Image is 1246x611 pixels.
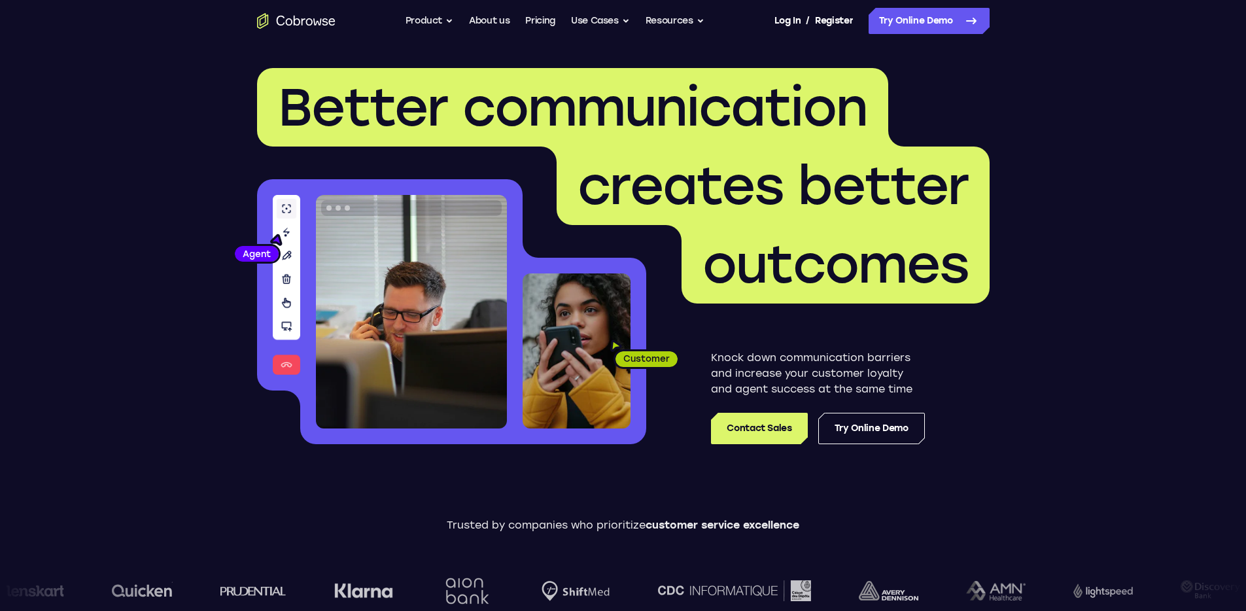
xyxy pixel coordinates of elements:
a: Log In [774,8,801,34]
span: / [806,13,810,29]
span: creates better [578,154,969,217]
img: Shiftmed [542,581,610,601]
a: Register [815,8,853,34]
a: About us [469,8,510,34]
button: Product [406,8,454,34]
a: Go to the home page [257,13,336,29]
img: AMN Healthcare [966,581,1026,601]
a: Try Online Demo [869,8,990,34]
img: avery-dennison [859,581,918,601]
img: CDC Informatique [658,580,811,601]
button: Use Cases [571,8,630,34]
span: outcomes [702,233,969,296]
a: Try Online Demo [818,413,925,444]
img: Klarna [334,583,393,599]
span: customer service excellence [646,519,799,531]
button: Resources [646,8,704,34]
p: Knock down communication barriers and increase your customer loyalty and agent success at the sam... [711,350,925,397]
img: prudential [220,585,286,596]
a: Pricing [525,8,555,34]
img: A customer holding their phone [523,273,631,428]
span: Better communication [278,76,867,139]
a: Contact Sales [711,413,807,444]
img: A customer support agent talking on the phone [316,195,507,428]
